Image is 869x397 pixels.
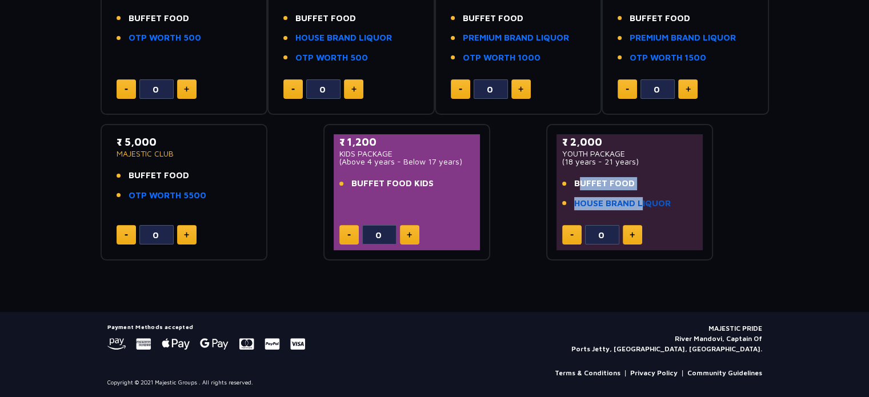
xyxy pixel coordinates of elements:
[184,86,189,92] img: plus
[339,150,475,158] p: KIDS PACKAGE
[562,158,698,166] p: (18 years - 21 years)
[129,12,189,25] span: BUFFET FOOD
[571,323,762,354] p: MAJESTIC PRIDE River Mandovi, Captain Of Ports Jetty, [GEOGRAPHIC_DATA], [GEOGRAPHIC_DATA].
[184,232,189,238] img: plus
[125,234,128,236] img: minus
[117,150,252,158] p: MAJESTIC CLUB
[129,169,189,182] span: BUFFET FOOD
[518,86,523,92] img: plus
[295,12,356,25] span: BUFFET FOOD
[687,368,762,378] a: Community Guidelines
[562,134,698,150] p: ₹ 2,000
[295,51,368,65] a: OTP WORTH 500
[626,89,629,90] img: minus
[129,31,201,45] a: OTP WORTH 500
[570,234,574,236] img: minus
[407,232,412,238] img: plus
[129,189,206,202] a: OTP WORTH 5500
[459,89,462,90] img: minus
[630,51,706,65] a: OTP WORTH 1500
[686,86,691,92] img: plus
[339,134,475,150] p: ₹ 1,200
[339,158,475,166] p: (Above 4 years - Below 17 years)
[291,89,295,90] img: minus
[351,86,357,92] img: plus
[351,177,434,190] span: BUFFET FOOD KIDS
[117,134,252,150] p: ₹ 5,000
[107,378,253,387] p: Copyright © 2021 Majestic Groups . All rights reserved.
[125,89,128,90] img: minus
[463,51,540,65] a: OTP WORTH 1000
[630,12,690,25] span: BUFFET FOOD
[295,31,392,45] a: HOUSE BRAND LIQUOR
[463,12,523,25] span: BUFFET FOOD
[107,323,305,330] h5: Payment Methods accepted
[463,31,569,45] a: PREMIUM BRAND LIQUOR
[630,31,736,45] a: PREMIUM BRAND LIQUOR
[574,177,635,190] span: BUFFET FOOD
[555,368,620,378] a: Terms & Conditions
[347,234,351,236] img: minus
[630,232,635,238] img: plus
[630,368,678,378] a: Privacy Policy
[562,150,698,158] p: YOUTH PACKAGE
[574,197,671,210] a: HOUSE BRAND LIQUOR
